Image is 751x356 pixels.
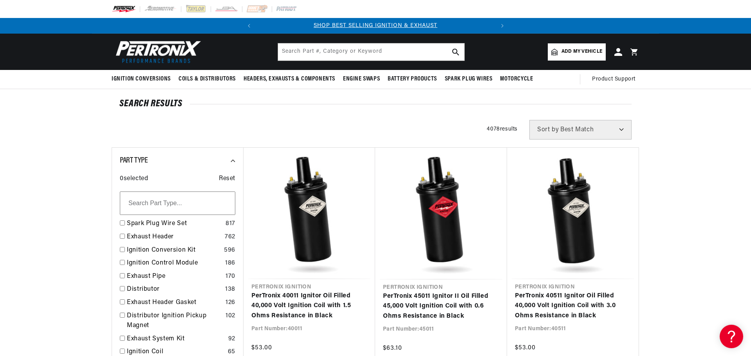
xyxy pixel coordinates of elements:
select: Sort by [529,120,632,140]
div: 596 [224,245,235,256]
button: Translation missing: en.sections.announcements.previous_announcement [241,18,257,34]
div: 762 [225,232,235,242]
div: 170 [226,272,235,282]
a: Exhaust System Kit [127,334,225,344]
span: Spark Plug Wires [445,75,493,83]
a: Add my vehicle [548,43,606,61]
input: Search Part Type... [120,191,235,215]
span: Sort by [537,127,559,133]
span: 4078 results [487,126,518,132]
input: Search Part #, Category or Keyword [278,43,464,61]
div: 138 [225,284,235,295]
span: Engine Swaps [343,75,380,83]
summary: Ignition Conversions [112,70,175,88]
summary: Headers, Exhausts & Components [240,70,339,88]
div: 102 [226,311,235,321]
a: PerTronix 40511 Ignitor Oil Filled 40,000 Volt Ignition Coil with 3.0 Ohms Resistance in Black [515,291,631,321]
a: PerTronix 45011 Ignitor II Oil Filled 45,000 Volt Ignition Coil with 0.6 Ohms Resistance in Black [383,292,499,322]
span: Add my vehicle [561,48,602,55]
a: Spark Plug Wire Set [127,219,222,229]
span: Motorcycle [500,75,533,83]
slideshow-component: Translation missing: en.sections.announcements.announcement_bar [92,18,659,34]
div: 92 [228,334,235,344]
div: SEARCH RESULTS [119,100,632,108]
span: Ignition Conversions [112,75,171,83]
summary: Product Support [592,70,639,89]
span: Reset [219,174,235,184]
img: Pertronix [112,38,202,65]
span: Headers, Exhausts & Components [244,75,335,83]
button: Translation missing: en.sections.announcements.next_announcement [495,18,510,34]
div: 817 [226,219,235,229]
div: 126 [226,298,235,308]
span: Product Support [592,75,635,84]
div: 186 [225,258,235,268]
span: Part Type [120,157,148,165]
div: 1 of 2 [257,21,495,30]
a: Ignition Control Module [127,258,222,268]
span: 0 selected [120,174,148,184]
a: Exhaust Header [127,232,222,242]
summary: Spark Plug Wires [441,70,496,88]
summary: Motorcycle [496,70,537,88]
a: Exhaust Pipe [127,272,222,282]
a: Distributor [127,284,222,295]
summary: Battery Products [384,70,441,88]
summary: Coils & Distributors [175,70,240,88]
a: Distributor Ignition Pickup Magnet [127,311,222,331]
summary: Engine Swaps [339,70,384,88]
div: Announcement [257,21,495,30]
a: Exhaust Header Gasket [127,298,222,308]
button: search button [447,43,464,61]
a: Ignition Conversion Kit [127,245,221,256]
span: Coils & Distributors [179,75,236,83]
a: PerTronix 40011 Ignitor Oil Filled 40,000 Volt Ignition Coil with 1.5 Ohms Resistance in Black [251,291,367,321]
span: Battery Products [388,75,437,83]
a: SHOP BEST SELLING IGNITION & EXHAUST [314,23,437,29]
